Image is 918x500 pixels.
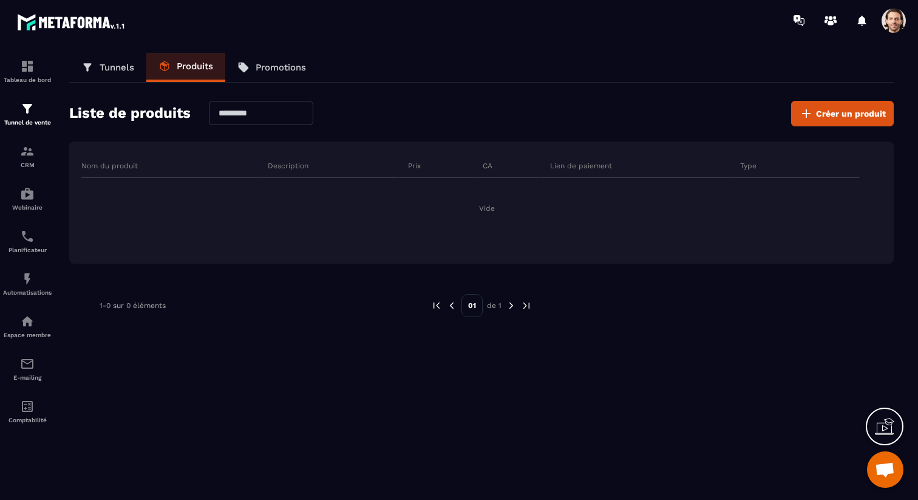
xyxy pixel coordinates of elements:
img: accountant [20,399,35,414]
p: Produits [177,61,213,72]
img: logo [17,11,126,33]
p: Espace membre [3,332,52,338]
p: Description [268,161,308,171]
p: de 1 [487,301,501,310]
p: Prix [408,161,421,171]
p: Planificateur [3,247,52,253]
a: Tunnels [69,53,146,82]
span: Vide [479,204,495,213]
img: scheduler [20,229,35,244]
img: automations [20,187,35,201]
img: automations [20,272,35,286]
a: Promotions [225,53,318,82]
p: Automatisations [3,289,52,296]
p: Comptabilité [3,417,52,423]
img: formation [20,101,35,116]
button: Créer un produit [791,101,894,126]
a: Produits [146,53,225,82]
span: Créer un produit [816,108,886,120]
h2: Liste de produits [69,101,191,126]
a: emailemailE-mailing [3,348,52,390]
p: Tunnels [100,62,134,73]
p: E-mailing [3,374,52,381]
a: automationsautomationsWebinaire [3,177,52,220]
p: 01 [461,294,483,317]
a: formationformationTunnel de vente [3,92,52,135]
p: 1-0 sur 0 éléments [100,301,166,310]
img: next [506,300,517,311]
p: Type [740,161,756,171]
p: Promotions [256,62,306,73]
p: Webinaire [3,204,52,211]
a: automationsautomationsEspace membre [3,305,52,348]
a: formationformationCRM [3,135,52,177]
img: prev [446,300,457,311]
a: accountantaccountantComptabilité [3,390,52,433]
img: prev [431,300,442,311]
p: Nom du produit [81,161,138,171]
p: CRM [3,162,52,168]
p: Tunnel de vente [3,119,52,126]
p: Lien de paiement [550,161,612,171]
img: formation [20,144,35,159]
a: Ouvrir le chat [867,451,903,488]
img: formation [20,59,35,74]
p: CA [483,161,492,171]
img: automations [20,314,35,329]
img: email [20,357,35,371]
p: Tableau de bord [3,77,52,83]
a: formationformationTableau de bord [3,50,52,92]
img: next [521,300,532,311]
a: schedulerschedulerPlanificateur [3,220,52,262]
a: automationsautomationsAutomatisations [3,262,52,305]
